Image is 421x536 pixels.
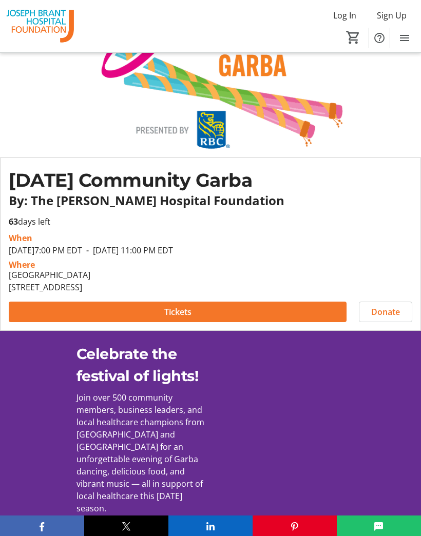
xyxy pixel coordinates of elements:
[9,194,412,207] p: By: The [PERSON_NAME] Hospital Foundation
[76,392,204,514] span: Join over 500 community members, business leaders, and local healthcare champions from [GEOGRAPHI...
[394,28,415,48] button: Menu
[9,169,252,191] span: [DATE] Community Garba
[84,515,168,536] button: X
[164,306,192,318] span: Tickets
[371,306,400,318] span: Donate
[253,515,337,536] button: Pinterest
[6,7,74,46] img: The Joseph Brant Hospital Foundation's Logo
[9,269,90,281] div: [GEOGRAPHIC_DATA]
[9,261,35,269] div: Where
[9,245,82,256] span: [DATE] 7:00 PM EDT
[325,7,365,24] button: Log In
[9,232,32,244] div: When
[333,9,356,22] span: Log In
[369,7,415,24] button: Sign Up
[359,302,412,322] button: Donate
[9,215,412,228] p: days left
[337,515,421,536] button: SMS
[9,302,347,322] button: Tickets
[9,281,90,293] div: [STREET_ADDRESS]
[168,515,253,536] button: LinkedIn
[369,28,390,48] button: Help
[344,28,362,47] button: Cart
[82,245,93,256] span: -
[76,345,199,385] span: Celebrate the festival of lights!
[82,245,173,256] span: [DATE] 11:00 PM EDT
[377,9,407,22] span: Sign Up
[9,216,18,227] span: 63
